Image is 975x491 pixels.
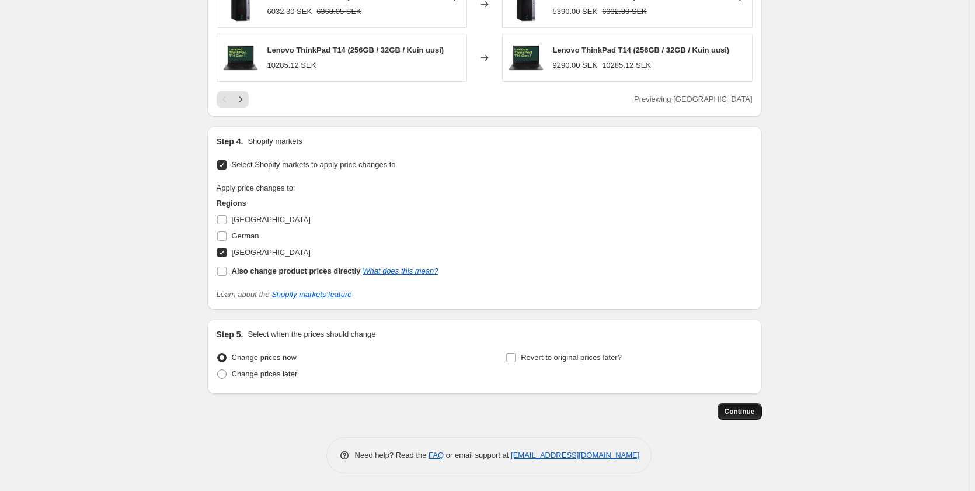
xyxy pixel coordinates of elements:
a: FAQ [429,451,444,459]
span: Revert to original prices later? [521,353,622,362]
div: 9290.00 SEK [553,60,598,71]
a: What does this mean? [363,267,438,275]
span: Select Shopify markets to apply price changes to [232,160,396,169]
strike: 6368.05 SEK [316,6,361,18]
span: German [232,231,259,240]
p: Select when the prices should change [248,329,375,340]
img: Lenovo-ThinkPad-T14-Gen1-0_c41759a5-cae5-432c-b4f3-ab47a8736732_80x.jpg [509,40,544,75]
div: 6032.30 SEK [267,6,312,18]
img: Lenovo-ThinkPad-T14-Gen1-0_c41759a5-cae5-432c-b4f3-ab47a8736732_80x.jpg [223,40,258,75]
span: Apply price changes to: [217,184,295,192]
b: Also change product prices directly [232,267,361,275]
span: Lenovo ThinkPad T14 (256GB / 32GB / Kuin uusi) [267,46,444,54]
span: [GEOGRAPHIC_DATA] [232,248,311,257]
span: Previewing [GEOGRAPHIC_DATA] [634,95,753,103]
a: [EMAIL_ADDRESS][DOMAIN_NAME] [511,451,639,459]
span: Need help? Read the [355,451,429,459]
span: Lenovo ThinkPad T14 (256GB / 32GB / Kuin uusi) [553,46,730,54]
button: Next [232,91,249,108]
span: or email support at [444,451,511,459]
button: Continue [718,403,762,420]
a: Shopify markets feature [271,290,351,299]
h2: Step 5. [217,329,243,340]
div: 10285.12 SEK [267,60,316,71]
h2: Step 4. [217,136,243,147]
span: Change prices now [232,353,297,362]
h3: Regions [217,198,438,209]
i: Learn about the [217,290,352,299]
strike: 10285.12 SEK [602,60,651,71]
strike: 6032.30 SEK [602,6,647,18]
nav: Pagination [217,91,249,108]
span: Continue [725,407,755,416]
div: 5390.00 SEK [553,6,598,18]
p: Shopify markets [248,136,302,147]
span: [GEOGRAPHIC_DATA] [232,215,311,224]
span: Change prices later [232,369,298,378]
